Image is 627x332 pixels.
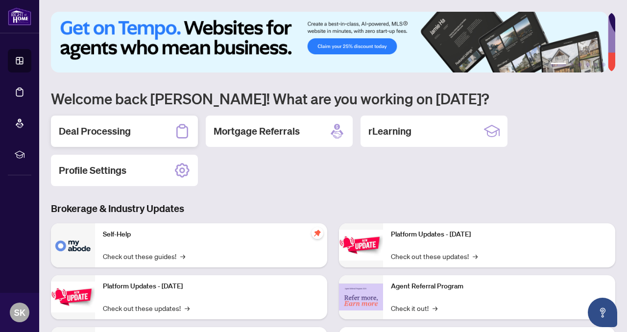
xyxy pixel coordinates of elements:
p: Agent Referral Program [391,281,607,292]
h1: Welcome back [PERSON_NAME]! What are you working on [DATE]? [51,89,615,108]
button: 5 [594,63,598,67]
button: Open asap [588,298,617,327]
span: → [180,251,185,261]
a: Check out these updates!→ [103,303,190,313]
h2: rLearning [368,124,411,138]
a: Check out these guides!→ [103,251,185,261]
img: logo [8,7,31,25]
img: Self-Help [51,223,95,267]
span: → [185,303,190,313]
img: Platform Updates - September 16, 2025 [51,282,95,312]
span: → [473,251,478,261]
span: → [433,303,437,313]
p: Self-Help [103,229,319,240]
button: 6 [602,63,605,67]
span: SK [14,306,25,319]
a: Check it out!→ [391,303,437,313]
img: Slide 0 [51,12,608,72]
a: Check out these updates!→ [391,251,478,261]
h2: Mortgage Referrals [214,124,300,138]
button: 1 [551,63,566,67]
p: Platform Updates - [DATE] [391,229,607,240]
span: pushpin [312,227,323,239]
h2: Deal Processing [59,124,131,138]
button: 2 [570,63,574,67]
p: Platform Updates - [DATE] [103,281,319,292]
button: 4 [586,63,590,67]
h2: Profile Settings [59,164,126,177]
button: 3 [578,63,582,67]
img: Agent Referral Program [339,284,383,310]
img: Platform Updates - June 23, 2025 [339,230,383,261]
h3: Brokerage & Industry Updates [51,202,615,215]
